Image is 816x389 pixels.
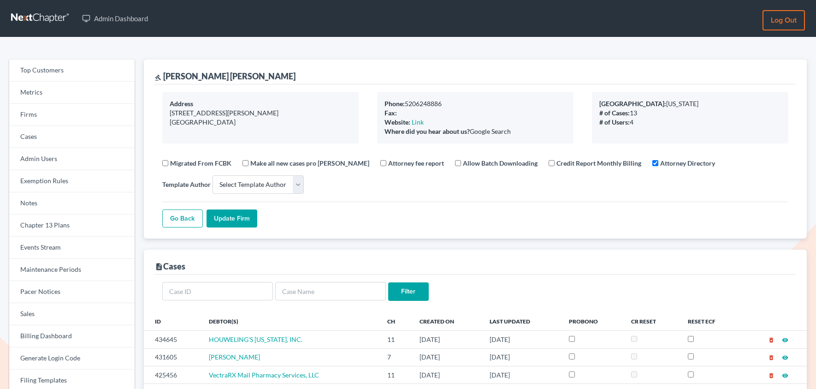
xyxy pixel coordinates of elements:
label: Template Author [162,180,211,189]
th: ProBono [562,312,624,330]
a: Billing Dashboard [9,325,135,347]
i: delete_forever [768,354,775,361]
label: Make all new cases pro [PERSON_NAME] [250,158,369,168]
i: delete_forever [768,372,775,379]
input: Update Firm [207,209,257,228]
a: Pacer Notices [9,281,135,303]
label: Migrated From FCBK [170,158,231,168]
label: Attorney fee report [388,158,444,168]
i: visibility [782,354,788,361]
td: [DATE] [482,366,561,383]
div: Google Search [384,127,566,136]
a: delete_forever [768,335,775,343]
a: Chapter 13 Plans [9,215,135,237]
a: Metrics [9,82,135,104]
a: Firms [9,104,135,126]
td: [DATE] [482,348,561,366]
i: delete_forever [768,337,775,343]
td: [DATE] [412,348,483,366]
th: Last Updated [482,312,561,330]
a: visibility [782,335,788,343]
div: 5206248886 [384,99,566,108]
b: Website: [384,118,410,126]
td: [DATE] [482,331,561,348]
a: Exemption Rules [9,170,135,192]
td: 425456 [144,366,202,383]
div: [PERSON_NAME] [PERSON_NAME] [155,71,296,82]
a: Admin Users [9,148,135,170]
input: Case ID [162,282,273,300]
i: gavel [155,74,161,81]
a: Cases [9,126,135,148]
b: Phone: [384,100,405,108]
div: [STREET_ADDRESS][PERSON_NAME] [170,108,351,118]
a: visibility [782,353,788,361]
b: # of Users: [599,118,630,126]
a: Go Back [162,209,203,228]
th: Ch [380,312,412,330]
div: Cases [155,261,185,272]
a: delete_forever [768,353,775,361]
label: Allow Batch Downloading [463,158,538,168]
b: Where did you hear about us? [384,127,470,135]
a: Maintenance Periods [9,259,135,281]
input: Case Name [275,282,386,300]
a: VectraRX Mail Pharmacy Services, LLC [209,371,319,379]
th: ID [144,312,202,330]
td: [DATE] [412,366,483,383]
b: [GEOGRAPHIC_DATA]: [599,100,666,108]
th: Debtor(s) [201,312,380,330]
td: 7 [380,348,412,366]
th: CR Reset [624,312,680,330]
th: Reset ECF [680,312,741,330]
a: HOUWELING'S [US_STATE], INC. [209,335,302,343]
td: 11 [380,331,412,348]
b: # of Cases: [599,109,630,117]
i: visibility [782,337,788,343]
a: Generate Login Code [9,347,135,370]
a: visibility [782,371,788,379]
th: Created On [412,312,483,330]
div: 4 [599,118,781,127]
a: Notes [9,192,135,215]
td: 434645 [144,331,202,348]
a: Top Customers [9,60,135,82]
i: description [155,263,163,271]
td: 431605 [144,348,202,366]
div: 13 [599,108,781,118]
div: [US_STATE] [599,99,781,108]
label: Attorney Directory [660,158,715,168]
i: visibility [782,372,788,379]
label: Credit Report Monthly Billing [556,158,641,168]
a: Events Stream [9,237,135,259]
input: Filter [388,282,429,301]
td: [DATE] [412,331,483,348]
a: Admin Dashboard [77,10,153,27]
td: 11 [380,366,412,383]
a: [PERSON_NAME] [209,353,260,361]
b: Fax: [384,109,397,117]
a: delete_forever [768,371,775,379]
b: Address [170,100,193,108]
a: Log out [763,10,805,30]
a: Sales [9,303,135,325]
div: [GEOGRAPHIC_DATA] [170,118,351,127]
a: Link [412,118,424,126]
